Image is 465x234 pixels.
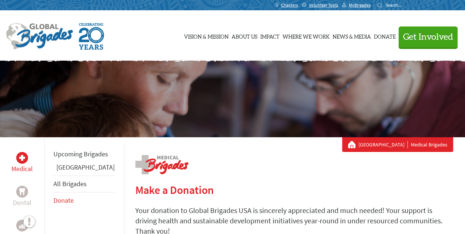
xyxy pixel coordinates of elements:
a: [GEOGRAPHIC_DATA] [56,163,115,171]
a: Impact [260,17,280,54]
a: Where We Work [282,17,330,54]
img: Global Brigades Logo [6,23,73,50]
img: Dental [19,188,25,195]
li: Panama [53,162,115,175]
a: DentalDental [13,186,31,208]
div: Medical [16,152,28,164]
div: Dental [16,186,28,198]
li: Upcoming Brigades [53,146,115,162]
button: Get Involved [399,26,458,47]
p: Dental [13,198,31,208]
input: Search... [386,2,407,8]
span: Get Involved [403,33,453,42]
a: All Brigades [53,180,87,188]
img: Business [19,223,25,228]
a: About Us [232,17,257,54]
div: Medical Brigades [348,141,447,148]
h2: Make a Donation [135,183,453,196]
a: MedicalMedical [11,152,33,174]
a: News & Media [333,17,371,54]
span: Volunteer Tools [309,2,338,8]
a: Vision & Mission [184,17,229,54]
img: Medical [19,155,25,161]
a: Donate [374,17,396,54]
div: Business [16,220,28,231]
li: Donate [53,192,115,209]
li: All Brigades [53,175,115,192]
img: Global Brigades Celebrating 20 Years [79,23,104,50]
img: logo-medical.png [135,155,188,174]
p: Medical [11,164,33,174]
a: Donate [53,196,74,205]
span: Chapters [281,2,298,8]
a: [GEOGRAPHIC_DATA] [358,141,408,148]
a: Upcoming Brigades [53,150,108,158]
span: MyBrigades [349,2,371,8]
